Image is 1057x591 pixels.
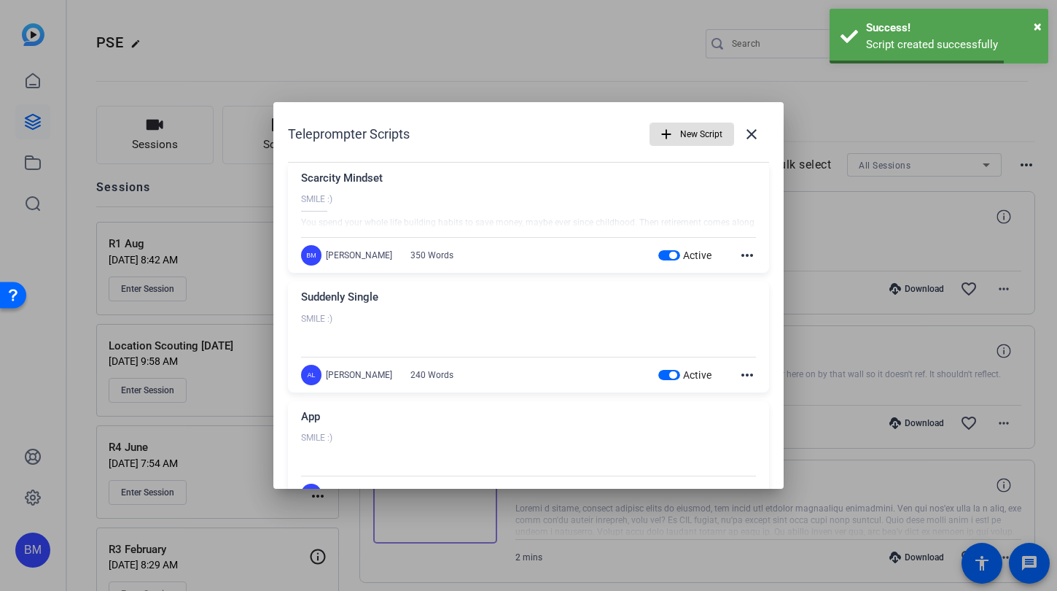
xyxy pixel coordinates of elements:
div: 350 Words [410,250,453,261]
mat-icon: close [743,125,760,143]
div: 240 Words [410,369,453,381]
div: AL [301,365,321,385]
mat-icon: more_horiz [738,366,756,384]
span: Active [683,488,712,500]
span: Active [683,250,712,261]
div: Suddenly Single [301,289,756,313]
div: AL [301,484,321,504]
div: Script created successfully [866,36,1037,53]
span: New Script [680,120,722,148]
div: [PERSON_NAME] [326,369,392,381]
span: × [1034,18,1042,35]
div: BM [301,245,321,266]
div: App [301,409,756,433]
span: Active [683,369,712,381]
button: New Script [650,123,734,146]
button: Close [1034,15,1042,37]
div: [PERSON_NAME] [326,250,392,261]
mat-icon: more_horiz [738,485,756,503]
div: [PERSON_NAME] [326,488,392,500]
mat-icon: add [658,126,674,142]
div: 242 Words [410,488,453,500]
div: Success! [866,20,1037,36]
div: Scarcity Mindset [301,170,756,194]
h1: Teleprompter Scripts [288,125,410,143]
mat-icon: more_horiz [738,247,756,264]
